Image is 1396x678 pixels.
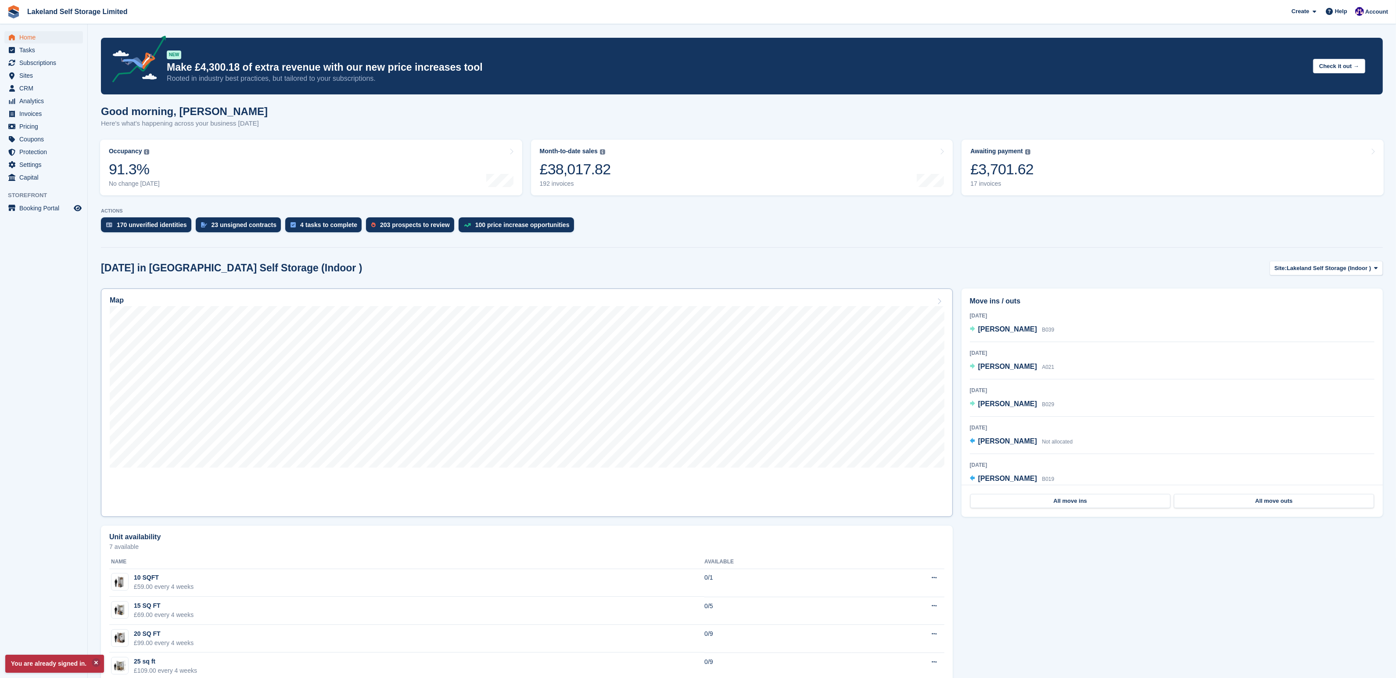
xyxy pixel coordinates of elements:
[134,610,194,620] div: £69.00 every 4 weeks
[1174,494,1374,508] a: All move outs
[970,399,1055,410] a: [PERSON_NAME] B029
[111,631,128,644] img: 20-sqft-unit.jpg
[970,386,1374,394] div: [DATE]
[134,638,194,648] div: £99.00 every 4 weeks
[110,296,124,304] h2: Map
[978,437,1037,445] span: [PERSON_NAME]
[1042,364,1054,370] span: A021
[111,576,128,588] img: 10-sqft-unit.jpg
[4,159,83,171] a: menu
[4,202,83,214] a: menu
[7,5,20,18] img: stora-icon-8386f47178a22dfd0bd8f6a31ec36ba5ce8667c1dd55bd0f319d3a0aa187defe.svg
[167,61,1306,74] p: Make £4,300.18 of extra revenue with our new price increases tool
[459,217,578,237] a: 100 price increase opportunities
[970,148,1023,155] div: Awaiting payment
[285,217,366,237] a: 4 tasks to complete
[19,159,72,171] span: Settings
[4,146,83,158] a: menu
[19,108,72,120] span: Invoices
[4,31,83,43] a: menu
[371,222,376,227] img: prospect-51fa495bee0391a8d652442698ab0144808aea92771e9ea1ae160a38d050c398.svg
[134,573,194,582] div: 10 SQFT
[196,217,286,237] a: 23 unsigned contracts
[24,4,131,19] a: Lakeland Self Storage Limited
[1270,261,1383,275] button: Site: Lakeland Self Storage (Indoor )
[4,171,83,184] a: menu
[134,582,194,591] div: £59.00 every 4 weeks
[201,222,207,227] img: contract_signature_icon-13c848040528278c33f63329250d36e43548de30e8caae1d1a13099fd9432cc5.svg
[109,148,142,155] div: Occupancy
[109,180,160,188] div: No change [DATE]
[962,140,1384,195] a: Awaiting payment £3,701.62 17 invoices
[19,31,72,43] span: Home
[1274,264,1287,273] span: Site:
[8,191,87,200] span: Storefront
[111,604,128,617] img: 15-sqft-unit.jpg
[970,424,1374,432] div: [DATE]
[970,436,1073,447] a: [PERSON_NAME] Not allocated
[19,95,72,107] span: Analytics
[19,171,72,184] span: Capital
[300,221,357,228] div: 4 tasks to complete
[105,36,166,86] img: price-adjustments-announcement-icon-8257ccfd72463d97f412b2fc003d46551f7dbcb40ab6d574587a9cd5c0d94...
[19,133,72,145] span: Coupons
[978,475,1037,482] span: [PERSON_NAME]
[212,221,277,228] div: 23 unsigned contracts
[109,555,704,569] th: Name
[1355,7,1364,16] img: Nick Aynsley
[101,105,268,117] h1: Good morning, [PERSON_NAME]
[704,569,852,597] td: 0/1
[4,133,83,145] a: menu
[134,657,197,666] div: 25 sq ft
[1042,439,1073,445] span: Not allocated
[111,660,128,672] img: 25.jpg
[101,119,268,129] p: Here's what's happening across your business [DATE]
[704,625,852,653] td: 0/9
[540,160,611,178] div: £38,017.82
[704,597,852,625] td: 0/5
[134,666,197,675] div: £109.00 every 4 weeks
[19,146,72,158] span: Protection
[464,223,471,227] img: price_increase_opportunities-93ffe204e8149a01c8c9dc8f82e8f89637d9d84a8eef4429ea346261dce0b2c0.svg
[100,140,522,195] a: Occupancy 91.3% No change [DATE]
[970,160,1034,178] div: £3,701.62
[540,180,611,188] div: 192 invoices
[970,349,1374,357] div: [DATE]
[109,544,944,550] p: 7 available
[1042,327,1054,333] span: B039
[109,160,160,178] div: 91.3%
[970,473,1055,485] a: [PERSON_NAME] B019
[101,217,196,237] a: 170 unverified identities
[101,262,362,274] h2: [DATE] in [GEOGRAPHIC_DATA] Self Storage (Indoor )
[1042,476,1054,482] span: B019
[970,324,1055,335] a: [PERSON_NAME] B039
[19,57,72,69] span: Subscriptions
[540,148,598,155] div: Month-to-date sales
[1365,7,1388,16] span: Account
[101,208,1383,214] p: ACTIONS
[167,74,1306,83] p: Rooted in industry best practices, but tailored to your subscriptions.
[4,69,83,82] a: menu
[970,180,1034,188] div: 17 invoices
[1335,7,1347,16] span: Help
[19,82,72,94] span: CRM
[134,629,194,638] div: 20 SQ FT
[4,95,83,107] a: menu
[1287,264,1371,273] span: Lakeland Self Storage (Indoor )
[167,50,181,59] div: NEW
[531,140,953,195] a: Month-to-date sales £38,017.82 192 invoices
[600,149,605,155] img: icon-info-grey-7440780725fd019a000dd9b08b2336e03edf1995a4989e88bcd33f0948082b44.svg
[1025,149,1030,155] img: icon-info-grey-7440780725fd019a000dd9b08b2336e03edf1995a4989e88bcd33f0948082b44.svg
[1313,59,1365,73] button: Check it out →
[106,222,112,227] img: verify_identity-adf6edd0f0f0b5bbfe63781bf79b02c33cf7c696d77639b501bdc392416b5a36.svg
[978,400,1037,408] span: [PERSON_NAME]
[978,325,1037,333] span: [PERSON_NAME]
[475,221,570,228] div: 100 price increase opportunities
[970,312,1374,320] div: [DATE]
[4,44,83,56] a: menu
[134,601,194,610] div: 15 SQ FT
[1292,7,1309,16] span: Create
[19,120,72,133] span: Pricing
[4,108,83,120] a: menu
[366,217,459,237] a: 203 prospects to review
